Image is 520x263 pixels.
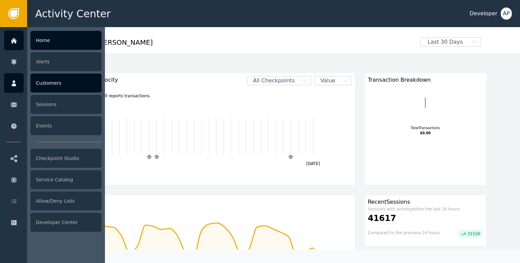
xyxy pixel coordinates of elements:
div: Sessions with activity within the last 24 hours. [368,206,483,212]
a: Allow/Deny Lists [4,191,102,211]
a: Customers [4,73,102,93]
span: Transaction Breakdown [368,76,431,84]
div: Compared to the previous 24 hours [368,230,440,238]
span: All Checkpoints [247,77,300,85]
div: Events [30,116,102,135]
button: Value [314,76,352,85]
tspan: Total Transactions [411,126,440,130]
div: 41617 [368,212,483,224]
div: Service Catalog [30,170,102,189]
button: All Checkpoints [247,76,311,85]
div: Checkpoint Studio [30,149,102,168]
div: Allow/Deny Lists [30,191,102,210]
a: Home [4,31,102,50]
span: Value [315,77,341,85]
div: Home [30,31,102,50]
span: 31526 [468,230,480,237]
div: Recent Sessions [368,198,483,206]
a: Sessions [4,95,102,114]
a: Checkpoint Studio [4,148,102,168]
button: Last 30 Days [415,37,486,47]
a: Service Catalog [4,170,102,189]
a: Developer Center [4,213,102,232]
button: AP [501,7,512,20]
div: Alerts [30,52,102,71]
div: Customers [30,74,102,93]
span: Activity Center [35,6,111,21]
div: Sessions [30,95,102,114]
tspan: $0.00 [420,131,431,135]
text: [DATE] [306,161,320,166]
a: Alerts [4,52,102,72]
span: Last 30 Days [421,38,470,46]
a: Events [4,116,102,136]
div: Welcome , [PERSON_NAME] [61,37,415,52]
div: Developer Center [30,213,102,232]
div: Developer [470,9,497,18]
div: Customers [64,198,352,206]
